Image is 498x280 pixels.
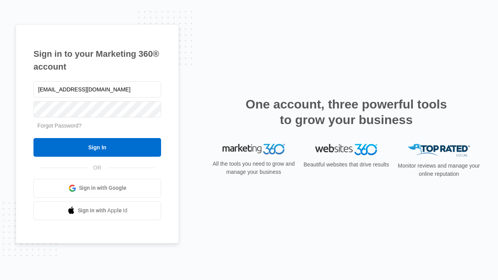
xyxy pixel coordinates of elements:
[33,138,161,157] input: Sign In
[33,201,161,220] a: Sign in with Apple Id
[210,160,297,176] p: All the tools you need to grow and manage your business
[408,144,470,157] img: Top Rated Local
[88,164,107,172] span: OR
[303,161,390,169] p: Beautiful websites that drive results
[79,184,126,192] span: Sign in with Google
[33,81,161,98] input: Email
[243,96,449,128] h2: One account, three powerful tools to grow your business
[33,47,161,73] h1: Sign in to your Marketing 360® account
[315,144,377,155] img: Websites 360
[223,144,285,155] img: Marketing 360
[78,206,128,215] span: Sign in with Apple Id
[33,179,161,198] a: Sign in with Google
[37,122,82,129] a: Forgot Password?
[395,162,482,178] p: Monitor reviews and manage your online reputation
